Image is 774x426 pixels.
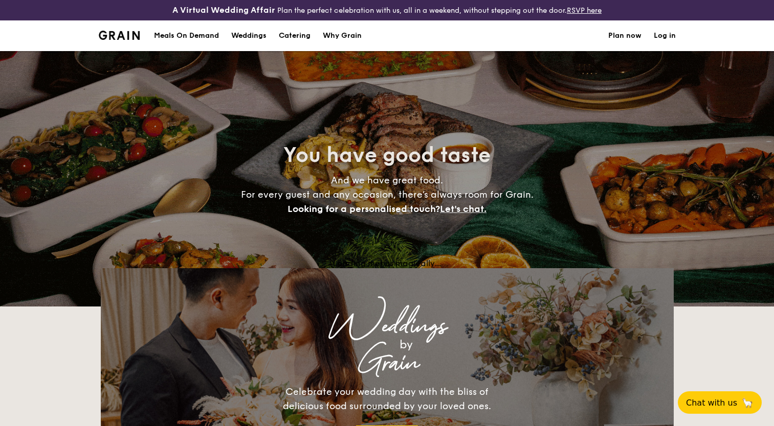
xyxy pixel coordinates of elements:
[686,398,737,408] span: Chat with us
[154,20,219,51] div: Meals On Demand
[654,20,676,51] a: Log in
[99,31,140,40] a: Logotype
[191,354,584,372] div: Grain
[229,336,584,354] div: by
[148,20,225,51] a: Meals On Demand
[231,20,267,51] div: Weddings
[440,203,486,215] span: Let's chat.
[567,6,602,15] a: RSVP here
[129,4,645,16] div: Plan the perfect celebration with us, all in a weekend, without stepping out the door.
[741,397,754,409] span: 🦙
[273,20,317,51] a: Catering
[608,20,642,51] a: Plan now
[288,203,440,215] span: Looking for a personalised touch?
[678,391,762,414] button: Chat with us🦙
[283,143,491,168] span: You have good taste
[279,20,311,51] h1: Catering
[241,175,534,215] span: And we have great food. For every guest and any occasion, there’s always room for Grain.
[101,258,674,268] div: Loading menus magically...
[272,385,502,413] div: Celebrate your wedding day with the bliss of delicious food surrounded by your loved ones.
[99,31,140,40] img: Grain
[225,20,273,51] a: Weddings
[317,20,368,51] a: Why Grain
[172,4,275,16] h4: A Virtual Wedding Affair
[191,317,584,336] div: Weddings
[323,20,362,51] div: Why Grain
